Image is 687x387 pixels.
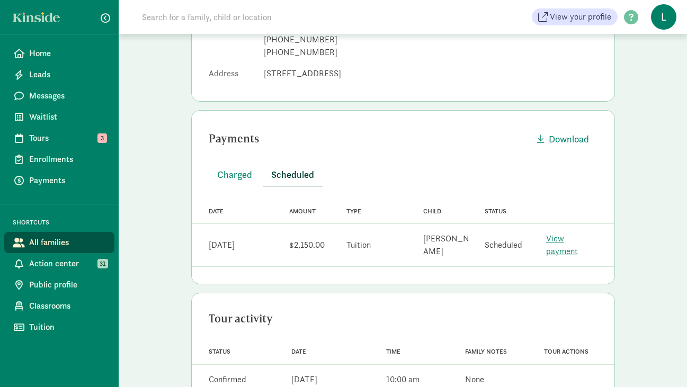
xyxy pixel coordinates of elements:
[264,33,597,46] div: [PHONE_NUMBER]
[4,85,114,106] a: Messages
[209,348,230,355] span: Status
[485,239,522,251] div: Scheduled
[209,130,529,147] div: Payments
[423,208,441,215] span: Child
[291,373,317,386] div: [DATE]
[29,132,106,145] span: Tours
[136,6,433,28] input: Search for a family, child or location
[651,4,676,30] span: L
[386,373,420,386] div: 10:00 am
[209,310,597,327] div: Tour activity
[4,274,114,295] a: Public profile
[217,167,252,182] span: Charged
[209,373,246,386] div: Confirmed
[465,373,484,386] div: None
[346,208,361,215] span: Type
[4,149,114,170] a: Enrollments
[263,163,323,186] button: Scheduled
[4,170,114,191] a: Payments
[289,208,316,215] span: Amount
[634,336,687,387] iframe: Chat Widget
[29,111,106,123] span: Waitlist
[386,348,400,355] span: Time
[97,133,107,143] span: 3
[346,239,371,251] div: Tuition
[289,239,325,251] div: $2,150.00
[271,167,314,182] span: Scheduled
[423,232,472,258] div: [PERSON_NAME]
[209,163,261,186] button: Charged
[532,8,618,25] a: View your profile
[29,153,106,166] span: Enrollments
[4,253,114,274] a: Action center 31
[209,239,235,251] div: [DATE]
[29,89,106,102] span: Messages
[4,232,114,253] a: All families
[549,132,589,146] span: Download
[4,64,114,85] a: Leads
[29,278,106,291] span: Public profile
[264,46,597,59] div: [PHONE_NUMBER]
[546,233,578,257] a: View payment
[529,128,597,150] button: Download
[29,300,106,312] span: Classrooms
[29,257,106,270] span: Action center
[29,236,106,249] span: All families
[4,295,114,317] a: Classrooms
[264,67,597,80] dd: [STREET_ADDRESS]
[291,348,306,355] span: Date
[550,11,611,23] span: View your profile
[29,47,106,60] span: Home
[465,348,507,355] span: Family notes
[4,317,114,338] a: Tuition
[4,43,114,64] a: Home
[29,68,106,81] span: Leads
[209,67,255,84] dt: Address
[97,259,108,268] span: 31
[4,128,114,149] a: Tours 3
[544,348,588,355] span: Tour actions
[485,208,506,215] span: Status
[4,106,114,128] a: Waitlist
[209,21,255,63] dt: Contact Info
[29,174,106,187] span: Payments
[29,321,106,334] span: Tuition
[209,208,224,215] span: Date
